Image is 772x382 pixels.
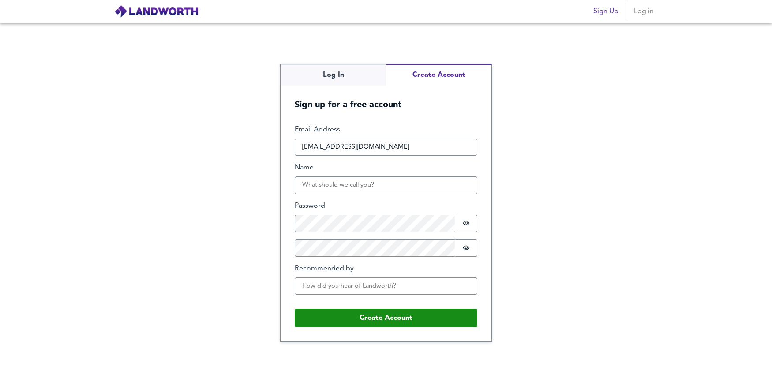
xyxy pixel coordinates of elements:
[295,309,477,327] button: Create Account
[630,3,658,20] button: Log in
[295,176,477,194] input: What should we call you?
[295,277,477,295] input: How did you hear of Landworth?
[114,5,199,18] img: logo
[590,3,622,20] button: Sign Up
[295,264,477,274] label: Recommended by
[295,125,477,135] label: Email Address
[295,201,477,211] label: Password
[281,86,491,111] h5: Sign up for a free account
[295,163,477,173] label: Name
[295,139,477,156] input: How can we reach you?
[455,215,477,232] button: Show password
[593,5,618,18] span: Sign Up
[633,5,654,18] span: Log in
[281,64,386,86] button: Log In
[455,239,477,257] button: Show password
[386,64,491,86] button: Create Account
